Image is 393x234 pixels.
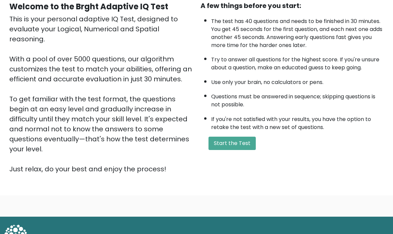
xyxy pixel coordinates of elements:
[208,137,256,150] button: Start the Test
[211,75,384,86] li: Use only your brain, no calculators or pens.
[211,52,384,72] li: Try to answer all questions for the highest score. If you're unsure about a question, make an edu...
[211,89,384,109] li: Questions must be answered in sequence; skipping questions is not possible.
[9,14,193,174] div: This is your personal adaptive IQ Test, designed to evaluate your Logical, Numerical and Spatial ...
[9,1,168,12] b: Welcome to the Brght Adaptive IQ Test
[200,1,384,11] div: A few things before you start:
[211,14,384,49] li: The test has 40 questions and needs to be finished in 30 minutes. You get 45 seconds for the firs...
[211,112,384,131] li: If you're not satisfied with your results, you have the option to retake the test with a new set ...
